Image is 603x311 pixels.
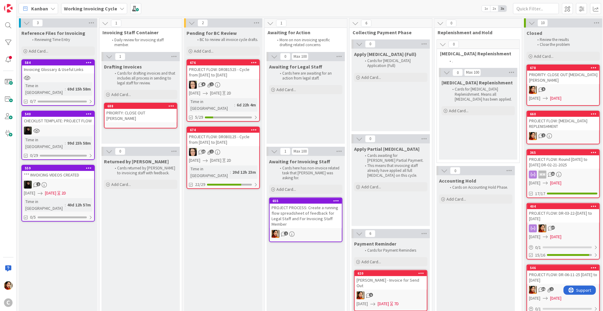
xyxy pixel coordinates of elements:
span: 3x [498,6,507,12]
span: Add Card... [361,75,381,80]
li: This means that invoicing staff already have applied all full [MEDICAL_DATA] on this cycle. [361,163,427,178]
div: 540 [22,111,94,117]
a: 688PRIORITY: CLOSE OUT [PERSON_NAME] [104,103,177,128]
span: 1x [482,6,490,12]
div: 546PROJECT FLOW: DR-06-11-25 [DATE] to [DATE] [527,265,599,284]
div: 2D [61,190,66,196]
div: 620[PERSON_NAME] - Invoice for Send Out [355,271,427,290]
div: 404 [527,204,599,209]
span: [DATE] [378,301,389,307]
span: Add Card... [446,196,466,202]
b: Working Invoicing Cycle [64,6,117,12]
span: 1 [550,287,554,291]
span: 2x [490,6,498,12]
span: Replenishment and Hold [438,29,514,35]
span: : [65,86,66,92]
li: Cards for drafting invoices and that includes all process in sending to legal staff for review. [111,71,176,86]
div: PROJECT FLOW: DR-06-11-25 [DATE] to [DATE] [527,271,599,284]
div: 365 [530,150,599,155]
span: 0/29 [30,152,38,159]
a: 365PROJECT FLOW: Round [DATE] to [DATE] DR-02-21-2025MM[DATE][DATE]17/17 [527,149,600,198]
span: 0/5 [30,214,36,220]
span: 5/29 [195,114,203,120]
div: 660 [530,112,599,116]
input: Quick Filter... [513,3,559,14]
div: 20d 12h 23m [231,169,257,176]
div: PROJECT FLOW: [MEDICAL_DATA] REPLENISHMENT [527,117,599,130]
a: 660PROJECT FLOW: [MEDICAL_DATA] REPLENISHMENTPM [527,111,600,144]
div: PM [270,230,342,238]
div: 655 [272,199,342,203]
span: 5 [542,87,546,91]
span: 1 [280,148,290,155]
div: PROJECT FLOW: Round [DATE] to [DATE] DR-02-21-2025 [527,155,599,169]
a: 674PROJECT FLOW: DR080125 - Cycle from [DATE] to [DATE]BL[DATE][DATE]2DTime in [GEOGRAPHIC_DATA]:... [187,127,260,189]
a: 559*** INVOICING VIDEOS CREATEDES[DATE][DATE]2DTime in [GEOGRAPHIC_DATA]:40d 12h 57m0/5 [21,165,95,222]
div: 404 [530,204,599,209]
span: Add Card... [449,108,468,113]
li: Cards on Accounting Hold Phase. [446,185,512,190]
div: C [4,298,13,307]
div: PROJECT PROCESS: Create a running flow spreadsheet of feedback for Legal Staff and For Invoicing ... [270,204,342,228]
span: [DATE] [24,190,35,196]
div: PM [527,286,599,294]
div: Time in [GEOGRAPHIC_DATA] [189,98,234,112]
div: MM [538,171,546,179]
span: Returned by Breanna [104,158,169,165]
span: Add Card... [361,184,381,190]
img: PM [529,132,537,140]
div: 620 [355,271,427,276]
span: [DATE] [357,301,368,307]
div: 6d 22h 4m [235,102,257,108]
span: [DATE] [550,180,561,186]
span: Add Card... [111,182,131,187]
span: Apply Retainer (Full) [354,51,416,57]
div: 676PROJECT FLOW: DR081525 - Cycle from [DATE] to [DATE] [187,60,259,79]
div: 365PROJECT FLOW: Round [DATE] to [DATE] DR-02-21-2025 [527,150,599,169]
span: 1 [210,82,214,86]
div: MM [527,171,599,179]
div: Time in [GEOGRAPHIC_DATA] [189,165,230,179]
a: 655PROJECT PROCESS: Create a running flow spreadsheet of feedback for Legal Staff and For Invoici... [269,198,342,242]
div: PM [527,86,599,94]
span: Support [13,1,28,8]
span: Retainer Replenishment [440,50,512,57]
li: More on non invoicing specific drafting related concerns [274,38,340,48]
span: 0 [453,69,463,76]
span: Kanban [31,5,48,12]
div: Max 100 [466,71,479,74]
span: 5 [369,293,373,297]
span: Add Card... [276,187,296,192]
div: 660 [527,111,599,117]
span: 0 / 1 [535,244,541,251]
div: PROJECT FLOW: DR-03-22-[DATE] to [DATE] [527,209,599,223]
span: : [65,140,66,146]
span: Retainer Replenishment [442,80,513,86]
div: 546 [527,265,599,271]
span: 17/17 [535,191,545,197]
div: Time in [GEOGRAPHIC_DATA] [24,82,65,96]
span: Invoicing Staff Container [102,29,174,35]
div: 655 [270,198,342,204]
div: 540 [25,112,94,116]
a: 676PROJECT FLOW: DR081525 - Cycle from [DATE] to [DATE]BL[DATE][DATE]2DTime in [GEOGRAPHIC_DATA]:... [187,59,260,122]
div: 584 [22,60,94,65]
div: 674PROJECT FLOW: DR080125 - Cycle from [DATE] to [DATE] [187,127,259,146]
li: Cards here are awaiting for an action from legal staff. [276,71,342,81]
span: Awaiting for Legal Staff [269,64,322,70]
a: 404PROJECT FLOW: DR-03-22-[DATE] to [DATE]PM[DATE][DATE]0/115/16 [527,203,600,260]
span: Pending for BC Review [187,30,237,36]
a: 584Invoicing Glossary & Useful LinksTime in [GEOGRAPHIC_DATA]:69d 15h 58m0/7 [21,59,95,106]
div: [PERSON_NAME] - Invoice for Send Out [355,276,427,290]
span: [DATE] [529,295,540,302]
li: Review the results [534,37,599,42]
div: 660PROJECT FLOW: [MEDICAL_DATA] REPLENISHMENT [527,111,599,130]
div: 678PRIORITY: CLOSE OUT [MEDICAL_DATA][PERSON_NAME] [527,65,599,84]
div: 688 [107,104,177,108]
div: 559 [25,166,94,170]
span: Add Card... [534,54,553,59]
li: Cards for Payment Reminders [361,248,427,253]
span: [DATE] [529,95,540,102]
span: 0 [365,135,375,143]
img: PM [529,86,537,94]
